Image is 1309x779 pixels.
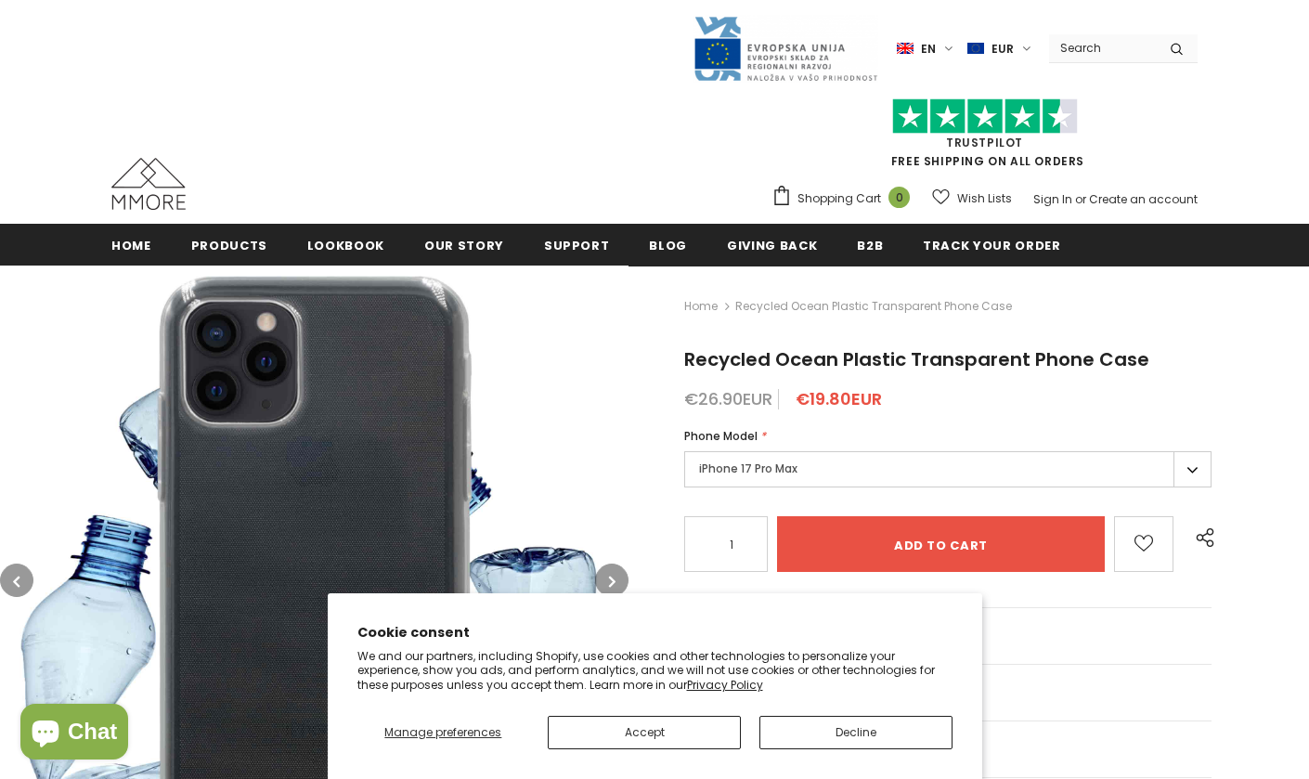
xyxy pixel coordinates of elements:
a: Sign In [1033,191,1072,207]
span: Home [111,237,151,254]
span: Phone Model [684,428,758,444]
span: EUR [991,40,1014,58]
h2: Cookie consent [357,623,953,643]
span: Giving back [727,237,817,254]
a: B2B [857,224,883,266]
a: Our Story [424,224,504,266]
span: €26.90EUR [684,387,772,410]
span: Recycled Ocean Plastic Transparent Phone Case [735,295,1012,318]
a: Shopping Cart 0 [771,185,919,213]
span: Shopping Cart [797,189,881,208]
span: €19.80EUR [796,387,882,410]
a: Home [111,224,151,266]
a: Products [191,224,267,266]
button: Manage preferences [356,716,529,749]
span: or [1075,191,1086,207]
span: support [544,237,610,254]
a: Home [684,295,718,318]
span: Recycled Ocean Plastic Transparent Phone Case [684,346,1149,372]
a: Javni Razpis [693,40,878,56]
a: Blog [649,224,687,266]
span: 0 [888,187,910,208]
a: Giving back [727,224,817,266]
img: i-lang-1.png [897,41,914,57]
inbox-online-store-chat: Shopify online store chat [15,704,134,764]
span: Our Story [424,237,504,254]
a: Lookbook [307,224,384,266]
span: Wish Lists [957,189,1012,208]
span: Manage preferences [384,724,501,740]
a: Wish Lists [932,182,1012,214]
a: Trustpilot [946,135,1023,150]
a: support [544,224,610,266]
a: Track your order [923,224,1060,266]
span: B2B [857,237,883,254]
img: Javni Razpis [693,15,878,83]
img: Trust Pilot Stars [892,98,1078,135]
input: Add to cart [777,516,1105,572]
label: iPhone 17 Pro Max [684,451,1212,487]
span: Products [191,237,267,254]
span: FREE SHIPPING ON ALL ORDERS [771,107,1198,169]
a: Create an account [1089,191,1198,207]
input: Search Site [1049,34,1156,61]
span: en [921,40,936,58]
span: Track your order [923,237,1060,254]
button: Decline [759,716,953,749]
span: Blog [649,237,687,254]
span: Lookbook [307,237,384,254]
button: Accept [548,716,741,749]
a: Privacy Policy [687,677,763,693]
img: MMORE Cases [111,158,186,210]
p: We and our partners, including Shopify, use cookies and other technologies to personalize your ex... [357,649,953,693]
